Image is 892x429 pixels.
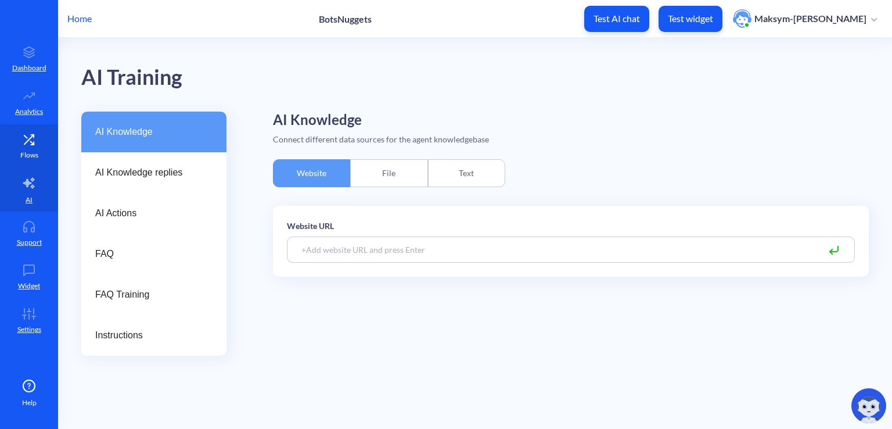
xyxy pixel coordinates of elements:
div: Website [273,159,350,187]
div: File [350,159,427,187]
a: FAQ Training [81,274,226,315]
p: Home [67,12,92,26]
p: Settings [17,324,41,335]
p: Dashboard [12,63,46,73]
a: AI Actions [81,193,226,234]
span: AI Knowledge [95,125,203,139]
p: AI [26,195,33,205]
span: AI Actions [95,206,203,220]
span: FAQ [95,247,203,261]
p: Flows [20,150,38,160]
div: Text [428,159,505,187]
a: FAQ [81,234,226,274]
button: Test widget [659,6,722,32]
span: Instructions [95,328,203,342]
p: Widget [18,281,40,291]
input: +Add website URL and press Enter [287,237,855,263]
p: Analytics [15,106,43,117]
h2: AI Knowledge [273,112,869,128]
p: Test widget [668,13,713,24]
img: user photo [733,9,751,28]
span: AI Knowledge replies [95,166,203,180]
p: Website URL [287,220,855,232]
span: FAQ Training [95,288,203,302]
p: BotsNuggets [319,13,372,24]
div: Connect different data sources for the agent knowledgebase [273,133,869,145]
a: AI Knowledge replies [81,152,226,193]
p: Maksym-[PERSON_NAME] [754,12,866,25]
span: Help [22,398,37,408]
img: copilot-icon.svg [851,388,886,423]
p: Test AI chat [594,13,640,24]
button: Test AI chat [584,6,649,32]
div: AI Training [81,61,182,94]
a: Instructions [81,315,226,356]
button: user photoMaksym-[PERSON_NAME] [727,8,883,29]
p: Support [17,237,42,248]
a: AI Knowledge [81,112,226,152]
